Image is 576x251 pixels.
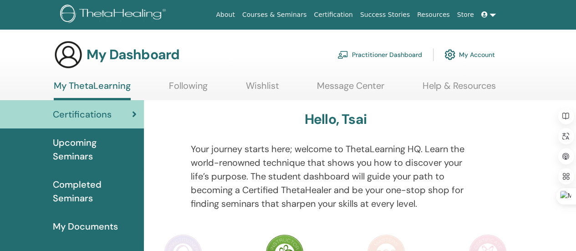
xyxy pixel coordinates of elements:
a: About [212,6,238,23]
span: Certifications [53,108,112,121]
a: My Account [444,45,495,65]
h3: My Dashboard [87,46,179,63]
a: Practitioner Dashboard [337,45,422,65]
a: Courses & Seminars [239,6,311,23]
a: My ThetaLearning [54,80,131,100]
img: generic-user-icon.jpg [54,40,83,69]
a: Message Center [317,80,384,98]
a: Certification [310,6,356,23]
img: chalkboard-teacher.svg [337,51,348,59]
a: Success Stories [357,6,413,23]
span: Upcoming Seminars [53,136,137,163]
h3: Hello, Tsai [305,111,367,128]
span: My Documents [53,220,118,233]
a: Store [454,6,478,23]
a: Following [169,80,208,98]
a: Help & Resources [423,80,496,98]
a: Resources [413,6,454,23]
img: cog.svg [444,47,455,62]
img: logo.png [60,5,169,25]
span: Completed Seminars [53,178,137,205]
p: Your journey starts here; welcome to ThetaLearning HQ. Learn the world-renowned technique that sh... [191,142,480,210]
a: Wishlist [246,80,279,98]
